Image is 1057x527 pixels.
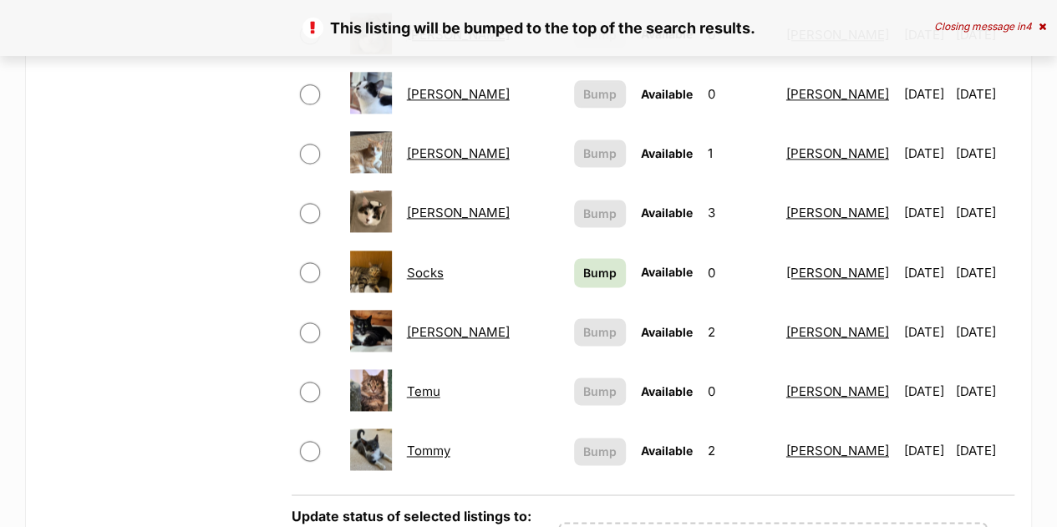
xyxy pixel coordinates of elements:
td: [DATE] [897,124,954,182]
td: [DATE] [956,422,1013,479]
td: [DATE] [956,362,1013,420]
span: Bump [583,144,617,162]
td: [DATE] [956,244,1013,302]
span: Available [641,146,693,160]
a: [PERSON_NAME] [786,205,889,220]
a: [PERSON_NAME] [407,145,510,161]
button: Bump [574,80,626,108]
span: Available [641,384,693,398]
a: [PERSON_NAME] [786,443,889,459]
a: [PERSON_NAME] [407,205,510,220]
td: 0 [701,244,778,302]
a: Tommy [407,443,450,459]
td: [DATE] [897,65,954,123]
span: Bump [583,205,617,222]
td: 2 [701,422,778,479]
button: Bump [574,200,626,227]
td: [DATE] [897,422,954,479]
td: [DATE] [956,65,1013,123]
div: Closing message in [934,21,1046,33]
td: 3 [701,184,778,241]
span: Bump [583,383,617,400]
a: [PERSON_NAME] [786,324,889,340]
button: Bump [574,378,626,405]
span: Available [641,443,693,458]
span: Available [641,87,693,101]
button: Bump [574,438,626,465]
td: 0 [701,362,778,420]
td: [DATE] [897,244,954,302]
td: [DATE] [897,362,954,420]
span: Bump [583,443,617,460]
a: [PERSON_NAME] [407,86,510,102]
a: Socks [407,265,444,281]
span: Bump [583,323,617,341]
button: Bump [574,318,626,346]
a: Temu [407,383,440,399]
label: Update status of selected listings to: [292,508,531,524]
span: Bump [583,264,617,281]
a: [PERSON_NAME] [407,324,510,340]
span: Bump [583,85,617,103]
span: Available [641,265,693,279]
td: 2 [701,303,778,361]
a: [PERSON_NAME] [786,383,889,399]
td: 0 [701,65,778,123]
a: [PERSON_NAME] [786,86,889,102]
td: [DATE] [956,303,1013,361]
td: [DATE] [956,184,1013,241]
td: [DATE] [897,303,954,361]
span: Available [641,325,693,339]
td: [DATE] [956,124,1013,182]
span: 4 [1025,20,1032,33]
span: Available [641,205,693,220]
a: [PERSON_NAME] [786,265,889,281]
a: Bump [574,258,626,287]
td: 1 [701,124,778,182]
button: Bump [574,139,626,167]
a: [PERSON_NAME] [786,145,889,161]
td: [DATE] [897,184,954,241]
p: This listing will be bumped to the top of the search results. [17,17,1040,39]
